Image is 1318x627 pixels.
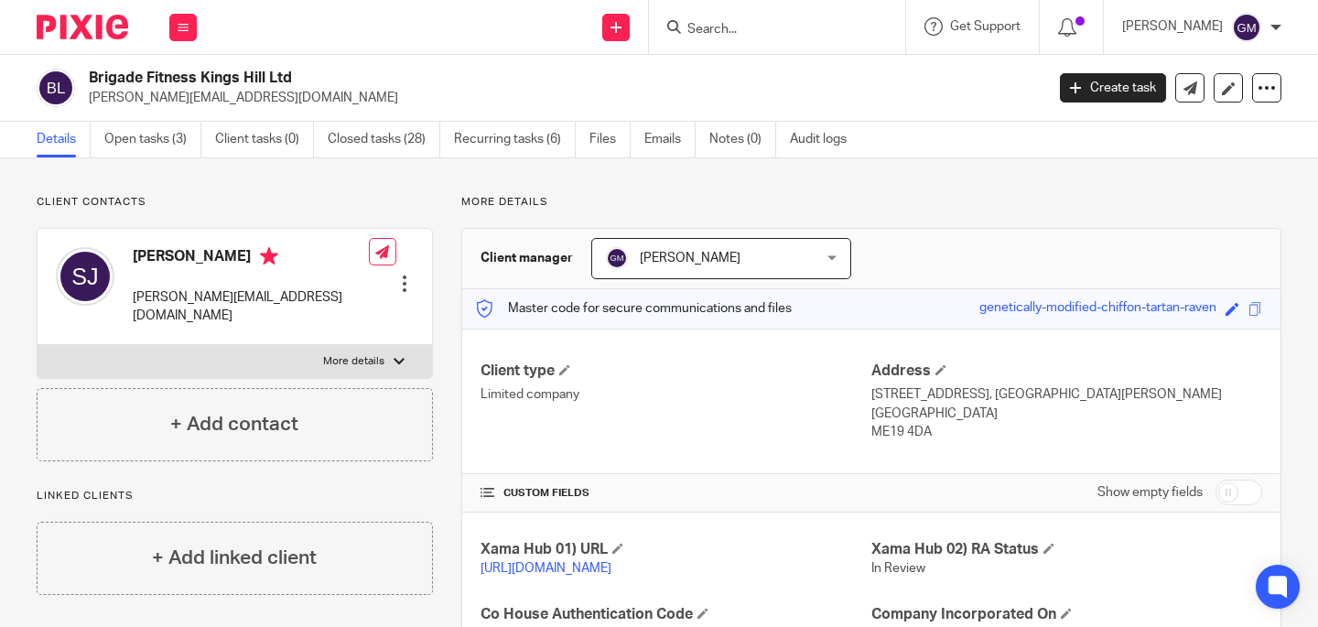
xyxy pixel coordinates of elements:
p: Client contacts [37,195,433,210]
span: [PERSON_NAME] [640,252,740,265]
a: Client tasks (0) [215,122,314,157]
a: Closed tasks (28) [328,122,440,157]
a: Files [589,122,631,157]
h3: Client manager [481,249,573,267]
p: [STREET_ADDRESS], [GEOGRAPHIC_DATA][PERSON_NAME][GEOGRAPHIC_DATA] [871,385,1262,423]
a: Audit logs [790,122,860,157]
a: Create task [1060,73,1166,103]
p: [PERSON_NAME][EMAIL_ADDRESS][DOMAIN_NAME] [89,89,1032,107]
h4: Company Incorporated On [871,605,1262,624]
a: Notes (0) [709,122,776,157]
p: More details [461,195,1281,210]
input: Search [686,22,850,38]
h4: Co House Authentication Code [481,605,871,624]
label: Show empty fields [1097,483,1203,502]
img: svg%3E [37,69,75,107]
img: svg%3E [1232,13,1261,42]
p: Linked clients [37,489,433,503]
a: [URL][DOMAIN_NAME] [481,562,611,575]
a: Recurring tasks (6) [454,122,576,157]
img: svg%3E [56,247,114,306]
h4: CUSTOM FIELDS [481,486,871,501]
a: Details [37,122,91,157]
h4: Xama Hub 02) RA Status [871,540,1262,559]
h4: + Add linked client [152,544,317,572]
img: svg%3E [606,247,628,269]
a: Open tasks (3) [104,122,201,157]
h4: + Add contact [170,410,298,438]
span: In Review [871,562,925,575]
h2: Brigade Fitness Kings Hill Ltd [89,69,844,88]
h4: Client type [481,362,871,381]
p: More details [323,354,384,369]
p: [PERSON_NAME] [1122,17,1223,36]
p: Limited company [481,385,871,404]
span: Get Support [950,20,1021,33]
img: Pixie [37,15,128,39]
p: [PERSON_NAME][EMAIL_ADDRESS][DOMAIN_NAME] [133,288,369,326]
h4: Address [871,362,1262,381]
p: ME19 4DA [871,423,1262,441]
p: Master code for secure communications and files [476,299,792,318]
h4: Xama Hub 01) URL [481,540,871,559]
a: Emails [644,122,696,157]
div: genetically-modified-chiffon-tartan-raven [979,298,1216,319]
i: Primary [260,247,278,265]
h4: [PERSON_NAME] [133,247,369,270]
